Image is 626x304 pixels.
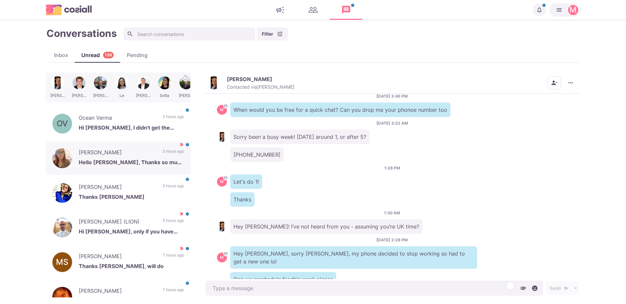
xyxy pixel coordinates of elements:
div: Manish Srivastava [56,258,68,266]
button: Notifications [533,3,546,16]
p: Thanks [PERSON_NAME] [79,193,184,203]
p: [PERSON_NAME] [79,252,156,262]
svg: avatar [224,104,227,108]
p: Hey [PERSON_NAME]! I’ve not heard from you - assuming you’re UK time? [230,219,422,234]
button: More menu [564,76,577,89]
div: Unread [75,51,120,59]
p: Contacted via [PERSON_NAME] [227,84,294,90]
p: 3 hours ago [162,148,184,158]
svg: avatar [224,176,227,180]
p: 7 hours ago [163,287,184,297]
p: Let's do 1! [230,174,262,189]
p: Thanks [PERSON_NAME], will do [79,262,184,272]
div: Pending [120,51,154,59]
button: Select emoji [530,283,540,293]
h1: Conversations [46,27,117,39]
button: Send [546,282,572,295]
textarea: To enrich screen reader interactions, please activate Accessibility in Grammarly extension settings [205,281,543,296]
p: [PERSON_NAME] [227,76,272,82]
button: Filter [257,27,288,41]
button: Tyler Schrader[PERSON_NAME]Contacted via[PERSON_NAME] [207,76,294,90]
p: 139 [105,52,112,58]
p: Hey [PERSON_NAME], sorry [PERSON_NAME], my phone decided to stop working so had to get a new one lol [230,246,477,269]
p: 1:30 AM [384,210,400,216]
div: Martin [220,108,224,112]
p: Can we reschedule for this week please [230,272,336,287]
div: Martin [569,6,577,14]
div: Martin [220,256,224,259]
p: 3 hours ago [162,183,184,193]
img: Kayla Nicholas [52,148,72,168]
p: Ocean Verma [79,114,156,124]
p: When would you be free for a quick chat? Can you drop me your phonoe number too [230,103,450,117]
p: Thanks [230,192,255,207]
img: Tyler Schrader [207,76,220,89]
p: [DATE] 2:28 PM [376,237,408,243]
p: [DATE] 3:22 AM [376,120,408,126]
p: [PERSON_NAME] [79,148,156,158]
img: Tyler Schrader [217,132,227,142]
div: Inbox [47,51,75,59]
div: Martin [220,180,224,184]
input: Search conversations [123,27,255,41]
p: 2 hours ago [163,114,184,124]
button: Martin [549,3,581,16]
img: Marno Herinckx (LION) [52,218,72,237]
p: 1:28 PM [384,165,400,171]
p: Hi [PERSON_NAME], only if you have freelance/internal roles. Thanks [79,228,184,237]
p: Sorry been a busy week! [DATE] around 1, or after 5? [230,130,369,144]
button: Remove from contacts [548,76,561,89]
p: [PHONE_NUMBER] [230,147,284,162]
p: [PERSON_NAME] [79,183,156,193]
p: 5 hours ago [163,218,184,228]
img: Lena Kliueva [52,183,72,203]
p: [PERSON_NAME] (LION) [79,218,156,228]
p: 7 hours ago [163,252,184,262]
button: Attach files [518,283,528,293]
img: Tyler Schrader [217,222,227,231]
p: [DATE] 3:46 PM [376,93,408,99]
div: Ocean Verma [57,120,68,128]
p: [PERSON_NAME] [79,287,156,297]
p: Hi [PERSON_NAME], I didn't get the intend of the message [79,124,184,134]
p: Hello [PERSON_NAME], Thanks so much for the message and for following up. I do appreciate it. I a... [79,158,184,168]
img: logo [46,5,92,15]
svg: avatar [224,252,227,256]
